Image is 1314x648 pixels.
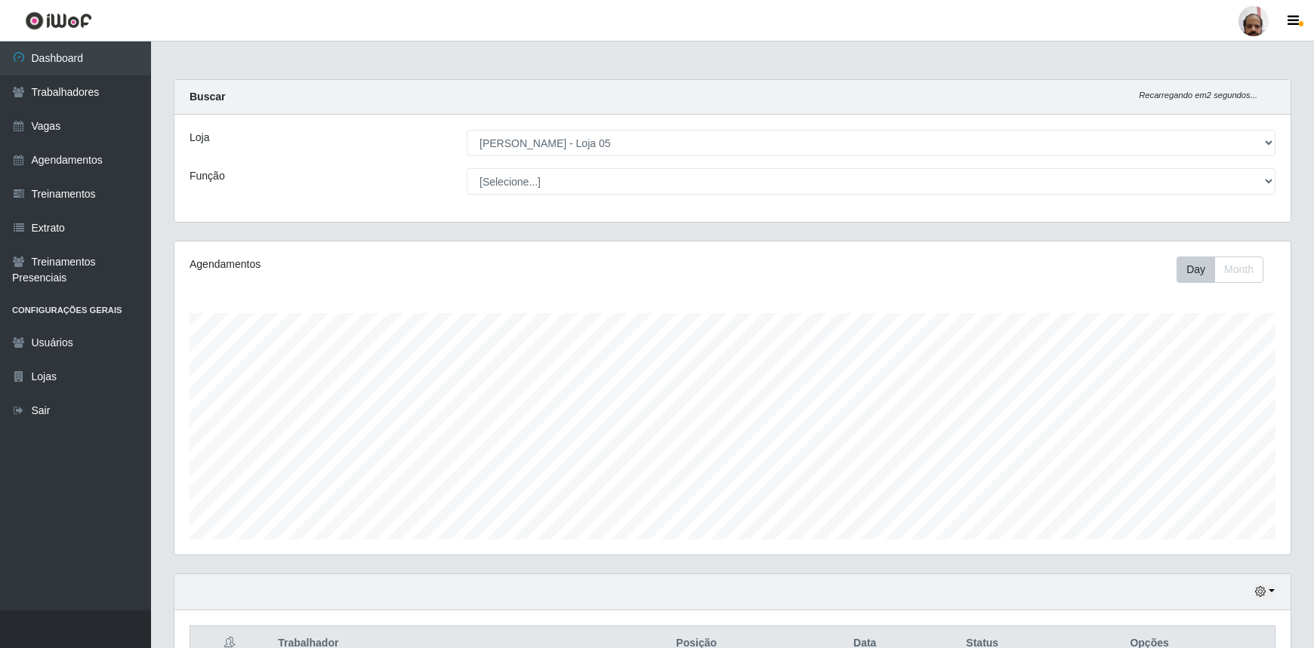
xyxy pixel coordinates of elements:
div: Agendamentos [190,256,629,272]
div: Toolbar with button groups [1177,256,1275,283]
label: Função [190,168,225,184]
button: Month [1214,256,1263,283]
button: Day [1177,256,1215,283]
div: First group [1177,256,1263,283]
label: Loja [190,130,209,146]
img: CoreUI Logo [25,11,92,30]
strong: Buscar [190,91,225,103]
i: Recarregando em 2 segundos... [1139,91,1257,100]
